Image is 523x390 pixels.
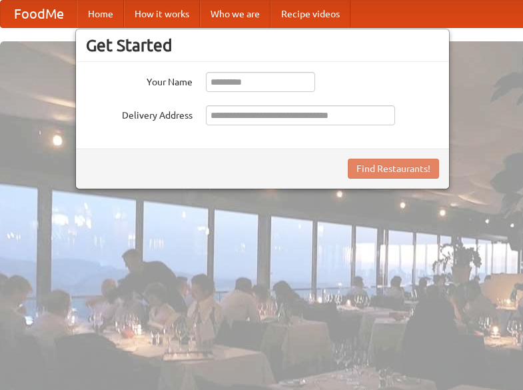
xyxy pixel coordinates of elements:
[86,105,193,122] label: Delivery Address
[124,1,200,27] a: How it works
[77,1,124,27] a: Home
[200,1,270,27] a: Who we are
[348,159,439,179] button: Find Restaurants!
[86,35,439,55] h3: Get Started
[86,72,193,89] label: Your Name
[1,1,77,27] a: FoodMe
[270,1,350,27] a: Recipe videos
